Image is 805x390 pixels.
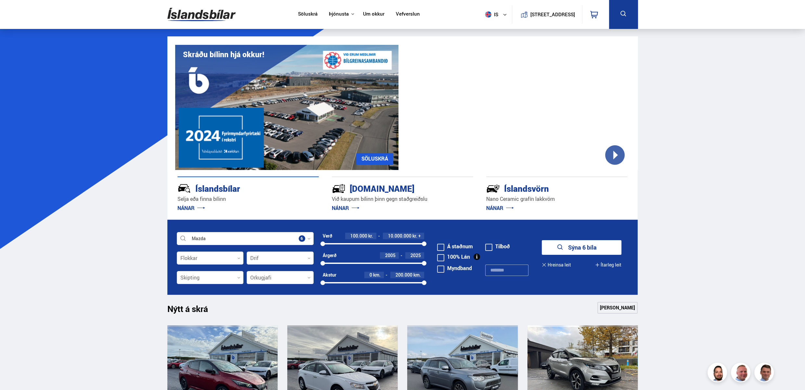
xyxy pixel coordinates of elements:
span: km. [373,272,381,278]
label: 100% Lán [437,254,470,259]
div: Árgerð [323,253,336,258]
label: Myndband [437,266,472,271]
img: -Svtn6bYgwAsiwNX.svg [486,182,500,195]
button: Þjónusta [329,11,349,17]
div: [DOMAIN_NAME] [332,182,450,194]
label: Tilboð [485,244,510,249]
span: 200.000 [396,272,412,278]
button: is [483,5,512,24]
label: Á staðnum [437,244,473,249]
span: + [418,233,421,239]
div: Akstur [323,272,336,278]
div: Íslandsvörn [486,182,604,194]
img: G0Ugv5HjCgRt.svg [167,4,236,25]
a: Söluskrá [298,11,318,18]
img: svg+xml;base64,PHN2ZyB4bWxucz0iaHR0cDovL3d3dy53My5vcmcvMjAwMC9zdmciIHdpZHRoPSI1MTIiIGhlaWdodD0iNT... [485,11,491,18]
p: Við kaupum bílinn þinn gegn staðgreiðslu [332,195,473,203]
p: Selja eða finna bílinn [177,195,319,203]
span: kr. [412,233,417,239]
a: SÖLUSKRÁ [356,153,393,165]
a: [PERSON_NAME] [597,302,638,314]
div: Verð [323,233,332,239]
a: NÁNAR [177,204,205,212]
img: siFngHWaQ9KaOqBr.png [732,364,751,383]
span: 0 [370,272,372,278]
img: tr5P-W3DuiFaO7aO.svg [332,182,345,195]
div: Íslandsbílar [177,182,296,194]
img: nhp88E3Fdnt1Opn2.png [708,364,728,383]
a: NÁNAR [486,204,514,212]
button: [STREET_ADDRESS] [533,12,573,17]
h1: Nýtt á skrá [167,304,219,318]
span: 2025 [410,252,421,258]
p: Nano Ceramic grafín lakkvörn [486,195,628,203]
img: FbJEzSuNWCJXmdc-.webp [755,364,775,383]
button: Opna LiveChat spjallviðmót [5,3,25,22]
button: Sýna 6 bíla [542,240,621,255]
span: is [483,11,499,18]
img: eKx6w-_Home_640_.png [175,45,399,170]
span: 2005 [385,252,396,258]
button: Hreinsa leit [542,258,571,272]
span: km. [413,272,421,278]
a: Vefverslun [396,11,420,18]
img: JRvxyua_JYH6wB4c.svg [177,182,191,195]
span: 100.000 [350,233,367,239]
a: [STREET_ADDRESS] [515,5,578,24]
span: 10.000.000 [388,233,411,239]
h1: Skráðu bílinn hjá okkur! [183,50,264,59]
button: Ítarleg leit [595,258,621,272]
span: kr. [368,233,373,239]
a: Um okkur [363,11,384,18]
a: NÁNAR [332,204,359,212]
